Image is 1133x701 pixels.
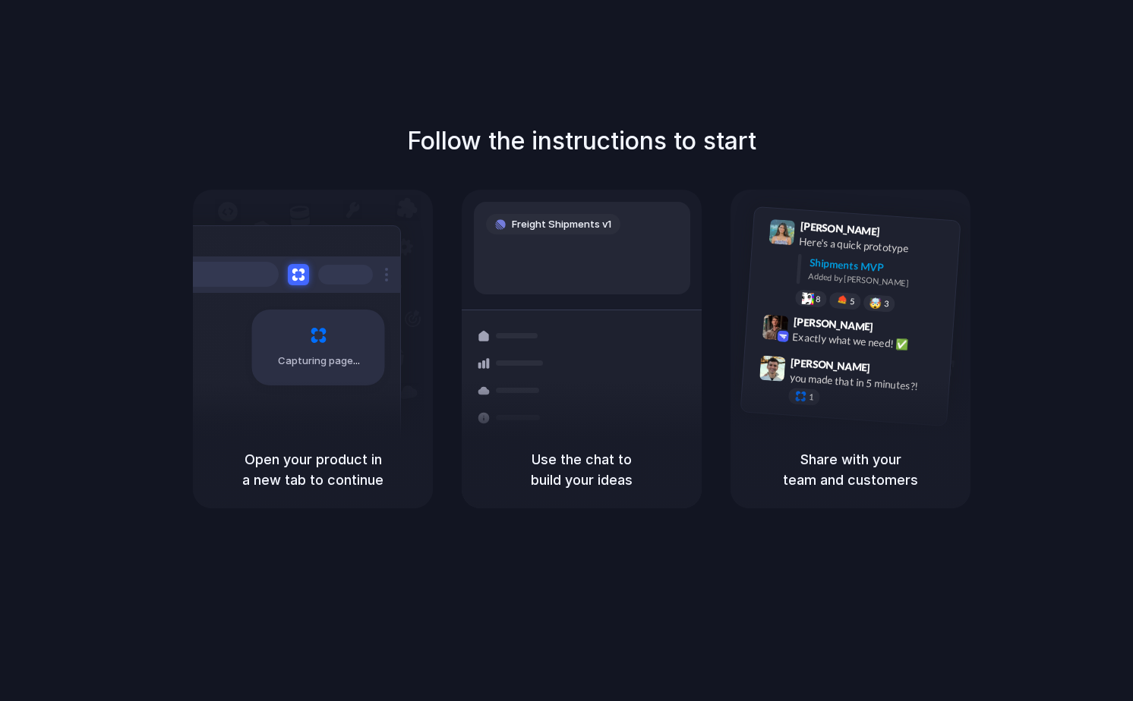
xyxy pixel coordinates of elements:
[875,361,906,379] span: 9:47 AM
[808,270,948,292] div: Added by [PERSON_NAME]
[792,328,944,354] div: Exactly what we need! ✅
[749,449,952,490] h5: Share with your team and customers
[793,313,873,335] span: [PERSON_NAME]
[799,233,951,259] div: Here's a quick prototype
[809,254,949,279] div: Shipments MVP
[878,320,909,338] span: 9:42 AM
[407,123,756,159] h1: Follow the instructions to start
[816,294,821,303] span: 8
[884,300,889,308] span: 3
[480,449,683,490] h5: Use the chat to build your ideas
[211,449,415,490] h5: Open your product in a new tab to continue
[512,217,611,232] span: Freight Shipments v1
[869,297,882,309] div: 🤯
[278,354,362,369] span: Capturing page
[791,354,871,376] span: [PERSON_NAME]
[789,369,941,395] div: you made that in 5 minutes?!
[850,297,855,306] span: 5
[809,393,814,401] span: 1
[800,218,880,240] span: [PERSON_NAME]
[885,225,916,243] span: 9:41 AM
